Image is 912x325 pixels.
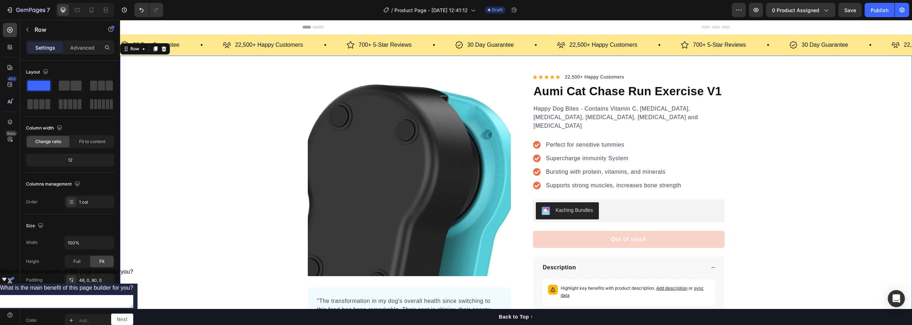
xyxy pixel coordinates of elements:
[426,161,561,170] p: Supports strong muscles, increases bone strength
[441,265,590,279] p: Highlight key benefits with product description.
[844,7,856,13] span: Save
[436,187,473,194] div: Kaching Bundles
[865,3,895,17] button: Publish
[26,199,38,205] div: Order
[35,138,61,145] span: Change ratio
[426,121,561,129] p: Perfect for sensitive tummies
[682,20,728,30] p: 30 Day Guarantee
[449,20,517,30] p: 22,500+ Happy Customers
[26,258,39,265] div: Height
[391,6,393,14] span: /
[445,54,504,61] p: 22,500+ Happy Customers
[65,236,114,249] input: Auto
[9,26,21,32] div: Row
[3,3,53,17] button: 7
[772,6,819,14] span: 0 product assigned
[35,25,95,34] p: Row
[197,277,382,303] p: "The transformation in my dog's overall health since switching to this food has been remarkable. ...
[423,243,456,252] p: Description
[347,20,394,30] p: 30 Day Guarantee
[491,215,526,224] div: Out of stock
[838,3,862,17] button: Save
[120,20,912,325] iframe: Design area
[99,258,104,265] span: Fit
[573,20,626,30] p: 700+ 5-Star Reviews
[413,62,605,81] h1: Aumi Cat Chase Run Exercise V1
[73,258,81,265] span: Full
[26,123,64,133] div: Column width
[441,265,584,278] span: or
[414,85,604,110] p: Happy Dog Bites - Contains Vitamin C, [MEDICAL_DATA], [MEDICAL_DATA], [MEDICAL_DATA], [MEDICAL_DA...
[421,187,430,195] img: KachingBundles.png
[426,134,561,143] p: Supercharge immunity System
[426,148,561,156] p: Bursting with protein, vitamins, and minerals
[7,76,17,82] div: 450
[5,131,17,136] div: Beta
[766,3,835,17] button: 0 product assigned
[871,6,888,14] div: Publish
[26,221,45,231] div: Size
[888,290,905,307] div: Open Intercom Messenger
[413,211,605,228] button: Out of stock
[47,6,50,14] p: 7
[26,179,82,189] div: Columns management
[416,182,479,199] button: Kaching Bundles
[134,3,163,17] div: Undo/Redo
[441,265,584,278] span: sync data
[492,7,503,13] span: Draft
[26,67,50,77] div: Layout
[27,155,113,165] div: 12
[394,6,468,14] span: Product Page - [DATE] 12:41:12
[379,293,413,301] div: Back to Top ↑
[784,20,852,30] p: 22,500+ Happy Customers
[70,44,94,51] p: Advanced
[26,239,38,246] div: Width
[239,20,292,30] p: 700+ 5-Star Reviews
[79,199,113,205] div: 1 col
[536,265,568,271] span: Add description
[79,138,105,145] span: Fit to content
[35,44,55,51] p: Settings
